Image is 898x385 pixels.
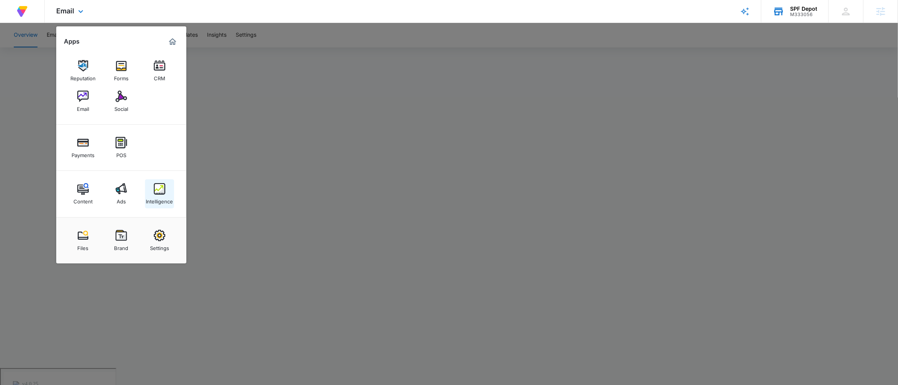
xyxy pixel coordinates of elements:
[117,195,126,205] div: Ads
[146,195,173,205] div: Intelligence
[107,133,136,162] a: POS
[145,56,174,85] a: CRM
[70,71,96,81] div: Reputation
[20,20,84,26] div: Domain: [DOMAIN_NAME]
[107,56,136,85] a: Forms
[166,36,179,48] a: Marketing 360® Dashboard
[145,226,174,255] a: Settings
[15,5,29,18] img: Volusion
[68,87,98,116] a: Email
[68,133,98,162] a: Payments
[154,71,165,81] div: CRM
[107,226,136,255] a: Brand
[12,20,18,26] img: website_grey.svg
[21,44,27,50] img: tab_domain_overview_orange.svg
[77,102,89,112] div: Email
[56,7,74,15] span: Email
[68,56,98,85] a: Reputation
[29,45,68,50] div: Domain Overview
[116,148,126,158] div: POS
[12,12,18,18] img: logo_orange.svg
[72,148,95,158] div: Payments
[85,45,129,50] div: Keywords by Traffic
[68,179,98,208] a: Content
[107,87,136,116] a: Social
[107,179,136,208] a: Ads
[114,241,129,251] div: Brand
[78,241,89,251] div: Files
[114,71,129,81] div: Forms
[76,44,82,50] img: tab_keywords_by_traffic_grey.svg
[68,226,98,255] a: Files
[145,179,174,208] a: Intelligence
[114,102,128,112] div: Social
[21,12,37,18] div: v 4.0.25
[150,241,169,251] div: Settings
[64,38,80,45] h2: Apps
[790,6,817,12] div: account name
[790,12,817,17] div: account id
[73,195,93,205] div: Content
